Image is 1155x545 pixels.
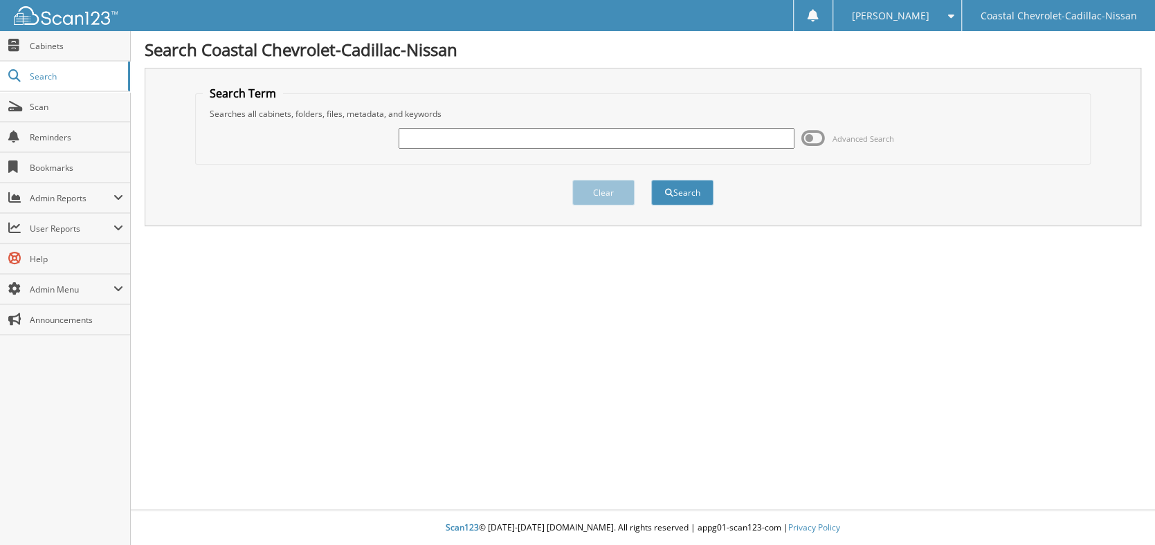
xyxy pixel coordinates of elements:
span: User Reports [30,223,113,234]
a: Privacy Policy [788,521,840,533]
iframe: Chat Widget [1086,479,1155,545]
button: Clear [572,180,635,205]
span: Admin Menu [30,284,113,295]
span: Help [30,253,123,265]
div: Searches all cabinets, folders, files, metadata, and keywords [203,108,1083,120]
span: Announcements [30,314,123,326]
div: © [DATE]-[DATE] [DOMAIN_NAME]. All rights reserved | appg01-scan123-com | [131,511,1155,545]
span: Reminders [30,131,123,143]
span: Cabinets [30,40,123,52]
span: Scan123 [446,521,479,533]
span: Coastal Chevrolet-Cadillac-Nissan [980,12,1136,20]
span: Admin Reports [30,192,113,204]
span: Bookmarks [30,162,123,174]
button: Search [651,180,713,205]
span: [PERSON_NAME] [852,12,929,20]
img: scan123-logo-white.svg [14,6,118,25]
span: Search [30,71,121,82]
span: Advanced Search [833,133,894,144]
legend: Search Term [203,86,283,101]
h1: Search Coastal Chevrolet-Cadillac-Nissan [145,38,1141,61]
span: Scan [30,101,123,113]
